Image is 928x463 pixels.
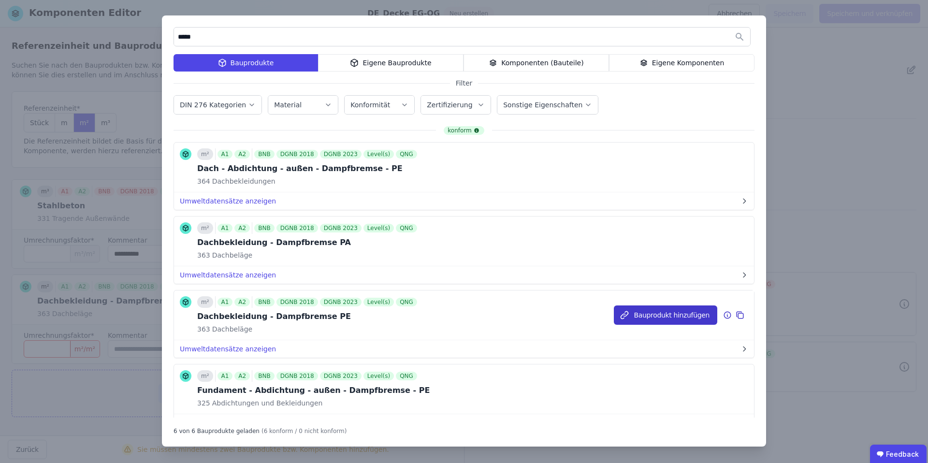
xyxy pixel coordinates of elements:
span: 363 [197,324,210,334]
div: konform [444,126,484,135]
span: Dachbekleidungen [210,176,275,186]
div: BNB [254,224,274,232]
div: DGNB 2023 [320,150,362,159]
div: A2 [234,224,250,232]
div: A1 [217,298,233,306]
div: Eigene Komponenten [609,54,754,72]
div: QNG [396,150,417,159]
div: Komponenten (Bauteile) [464,54,609,72]
div: Bauprodukte [174,54,318,72]
div: 6 von 6 Bauprodukte geladen [174,423,260,435]
div: DGNB 2023 [320,224,362,232]
div: BNB [254,150,274,159]
button: Zertifizierung [421,96,491,114]
div: DGNB 2023 [320,372,362,380]
div: A1 [217,150,233,159]
div: m² [197,222,213,234]
div: Level(s) [363,372,394,380]
div: QNG [396,298,417,306]
div: m² [197,296,213,308]
label: Material [274,101,304,109]
button: Umweltdatensätze anzeigen [174,414,754,432]
span: 363 [197,250,210,260]
div: BNB [254,298,274,306]
div: QNG [396,372,417,380]
span: Dachbeläge [210,250,252,260]
div: BNB [254,372,274,380]
div: m² [197,370,213,382]
div: DGNB 2023 [320,298,362,306]
button: Konformität [345,96,414,114]
label: Konformität [350,101,392,109]
div: (6 konform / 0 nicht konform) [261,423,347,435]
div: Dachbekleidung - Dampfbremse PA [197,237,419,248]
div: A2 [234,298,250,306]
div: DGNB 2018 [276,150,318,159]
div: QNG [396,224,417,232]
label: Sonstige Eigenschaften [503,101,584,109]
div: Eigene Bauprodukte [318,54,464,72]
div: A2 [234,150,250,159]
div: DGNB 2018 [276,372,318,380]
div: m² [197,148,213,160]
div: Level(s) [363,150,394,159]
span: 364 [197,176,210,186]
div: A1 [217,224,233,232]
span: Abdichtungen und Bekleidungen [210,398,323,408]
div: Dach - Abdichtung - außen - Dampfbremse - PE [197,163,419,174]
button: Material [268,96,338,114]
span: Filter [450,78,478,88]
button: Umweltdatensätze anzeigen [174,340,754,358]
div: Level(s) [363,298,394,306]
div: DGNB 2018 [276,298,318,306]
span: Dachbeläge [210,324,252,334]
button: Bauprodukt hinzufügen [614,305,717,325]
div: Level(s) [363,224,394,232]
button: Sonstige Eigenschaften [497,96,598,114]
button: Umweltdatensätze anzeigen [174,266,754,284]
label: Zertifizierung [427,101,474,109]
span: 325 [197,398,210,408]
div: A1 [217,372,233,380]
div: DGNB 2018 [276,224,318,232]
label: DIN 276 Kategorien [180,101,248,109]
div: A2 [234,372,250,380]
div: Fundament - Abdichtung - außen - Dampfbremse - PE [197,385,430,396]
div: Dachbekleidung - Dampfbremse PE [197,311,419,322]
button: DIN 276 Kategorien [174,96,261,114]
button: Umweltdatensätze anzeigen [174,192,754,210]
